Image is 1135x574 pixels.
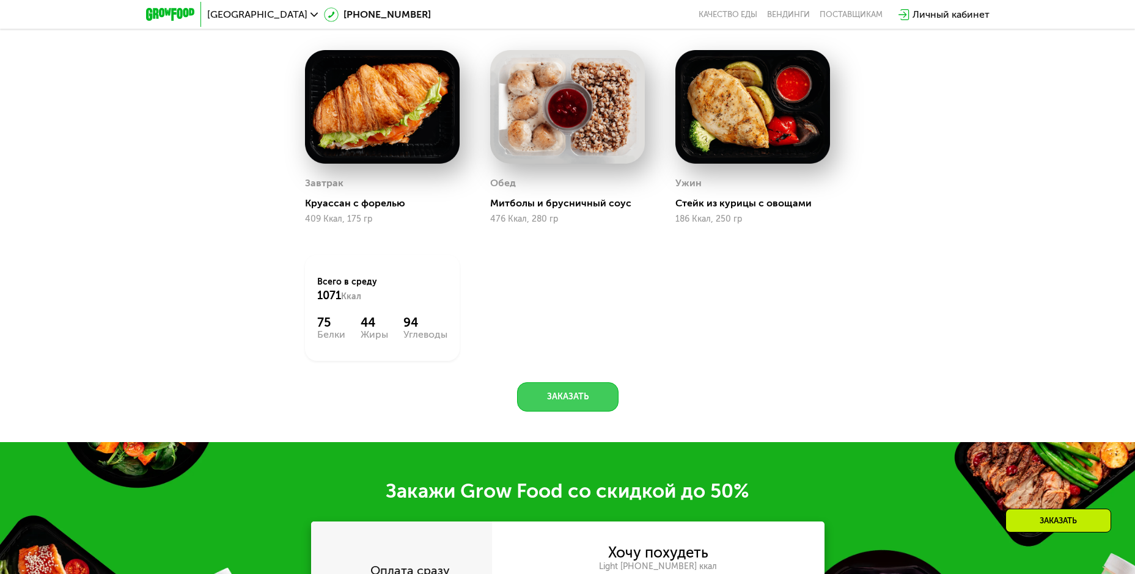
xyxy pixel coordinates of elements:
div: Всего в среду [317,276,447,303]
a: Качество еды [699,10,757,20]
div: 44 [361,315,388,330]
div: 186 Ккал, 250 гр [675,214,830,224]
div: Light [PHONE_NUMBER] ккал [492,561,825,572]
div: Митболы и брусничный соус [490,197,655,209]
div: 476 Ккал, 280 гр [490,214,645,224]
div: поставщикам [820,10,883,20]
div: Хочу похудеть [608,546,708,559]
div: Ужин [675,174,702,192]
div: Белки [317,330,345,340]
span: 1071 [317,289,341,302]
div: 75 [317,315,345,330]
div: 409 Ккал, 175 гр [305,214,460,224]
div: 94 [403,315,447,330]
div: Жиры [361,330,388,340]
div: Заказать [1005,509,1111,532]
div: Обед [490,174,516,192]
div: Личный кабинет [913,7,990,22]
a: [PHONE_NUMBER] [324,7,431,22]
div: Стейк из курицы с овощами [675,197,840,209]
div: Завтрак [305,174,343,192]
div: Круассан с форелью [305,197,469,209]
button: Заказать [517,382,619,412]
span: Ккал [341,291,361,302]
a: Вендинги [767,10,810,20]
div: Углеводы [403,330,447,340]
span: [GEOGRAPHIC_DATA] [207,10,307,20]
